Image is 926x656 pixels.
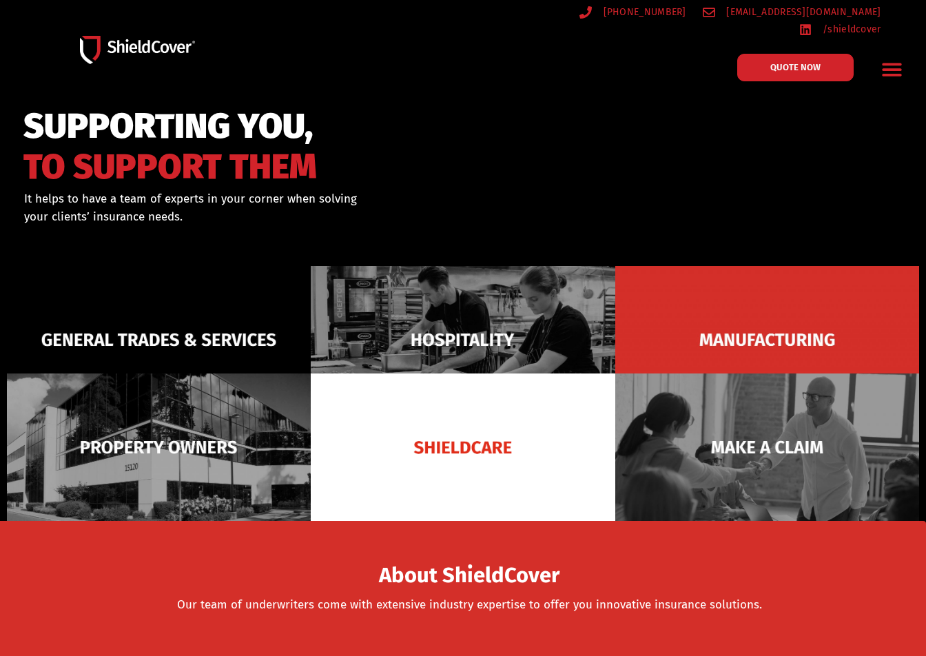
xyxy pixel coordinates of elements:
span: SUPPORTING YOU, [23,112,317,141]
div: Menu Toggle [876,53,908,85]
a: About ShieldCover [379,571,559,585]
a: QUOTE NOW [737,54,854,81]
span: About ShieldCover [379,567,559,584]
span: QUOTE NOW [770,63,821,72]
a: [EMAIL_ADDRESS][DOMAIN_NAME] [703,3,881,21]
a: /shieldcover [799,21,881,38]
p: your clients’ insurance needs. [24,208,521,226]
span: [PHONE_NUMBER] [600,3,686,21]
a: [PHONE_NUMBER] [579,3,686,21]
div: It helps to have a team of experts in your corner when solving [24,190,521,225]
span: [EMAIL_ADDRESS][DOMAIN_NAME] [723,3,881,21]
a: Our team of underwriters come with extensive industry expertise to offer you innovative insurance... [177,597,762,612]
span: /shieldcover [819,21,881,38]
img: Shield-Cover-Underwriting-Australia-logo-full [80,36,195,64]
